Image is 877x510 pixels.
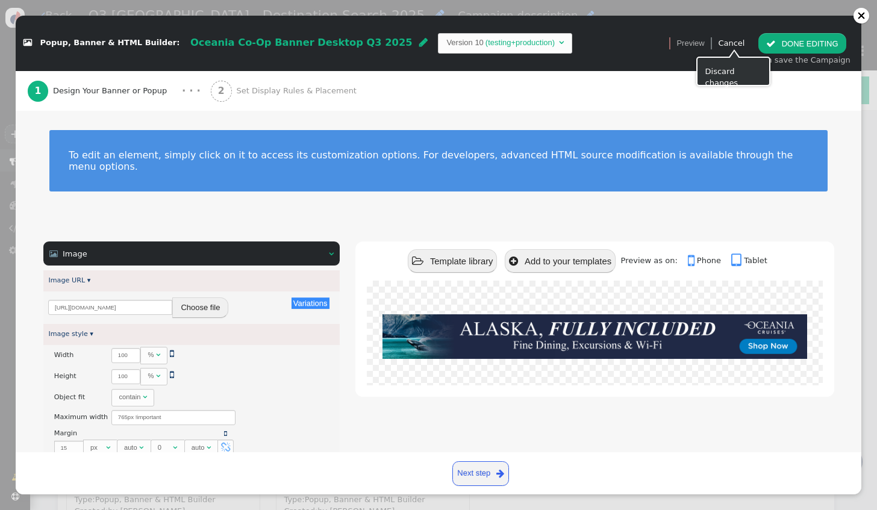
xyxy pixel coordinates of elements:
[446,37,483,49] td: Version 10
[211,71,382,111] a: 2 Set Display Rules & Placement
[329,250,334,258] span: 
[139,444,143,451] span: 
[731,256,767,265] a: Tablet
[156,351,160,358] span: 
[124,443,137,453] div: auto
[148,350,154,360] div: %
[172,297,228,318] button: Choose file
[53,85,172,97] span: Design Your Banner or Popup
[54,429,77,437] span: Margin
[48,330,93,338] a: Image style ▾
[236,85,361,97] span: Set Display Rules & Placement
[54,372,76,380] span: Height
[731,253,744,269] span: 
[90,443,104,453] div: px
[69,149,808,172] div: To edit an element, simply click on it to access its customization options. For developers, advan...
[54,413,108,421] span: Maximum width
[705,66,761,78] div: Discard changes
[207,444,211,451] span: 
[156,372,160,379] span: 
[148,371,154,381] div: %
[412,256,423,267] span: 
[766,39,776,48] span: 
[496,467,504,480] span: 
[224,430,227,437] span: 
[182,84,201,99] div: · · ·
[688,253,697,269] span: 
[54,351,73,359] span: Width
[48,276,90,284] a: Image URL ▾
[54,393,85,401] span: Object fit
[158,443,171,453] div: 0
[509,256,518,267] span: 
[170,350,174,358] a: 
[173,444,177,451] span: 
[106,444,110,451] span: 
[224,430,227,438] a: 
[559,39,564,46] span: 
[170,349,174,358] span: 
[190,37,413,48] span: Oceania Co-Op Banner Desktop Q3 2025
[218,86,225,96] b: 2
[621,256,685,265] span: Preview as on:
[419,37,428,47] span: 
[758,33,846,54] button: DONE EDITING
[63,249,87,258] span: Image
[505,249,616,273] button: Add to your templates
[119,392,140,402] div: contain
[34,86,41,96] b: 1
[676,37,704,49] span: Preview
[40,39,180,48] span: Popup, Banner & HTML Builder:
[221,443,231,452] span: 
[28,71,211,111] a: 1 Design Your Banner or Popup · · ·
[452,461,510,486] a: Next step
[170,370,174,379] span: 
[688,256,729,265] a: Phone
[170,371,174,379] a: 
[143,393,147,400] span: 
[49,250,58,258] span: 
[292,297,329,309] button: Variations
[754,54,850,66] div: then save the Campaign
[192,443,205,453] div: auto
[23,39,32,47] span: 
[408,249,497,273] button: Template library
[484,37,557,49] td: (testing+production)
[718,39,744,48] a: Cancel
[676,33,704,54] a: Preview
